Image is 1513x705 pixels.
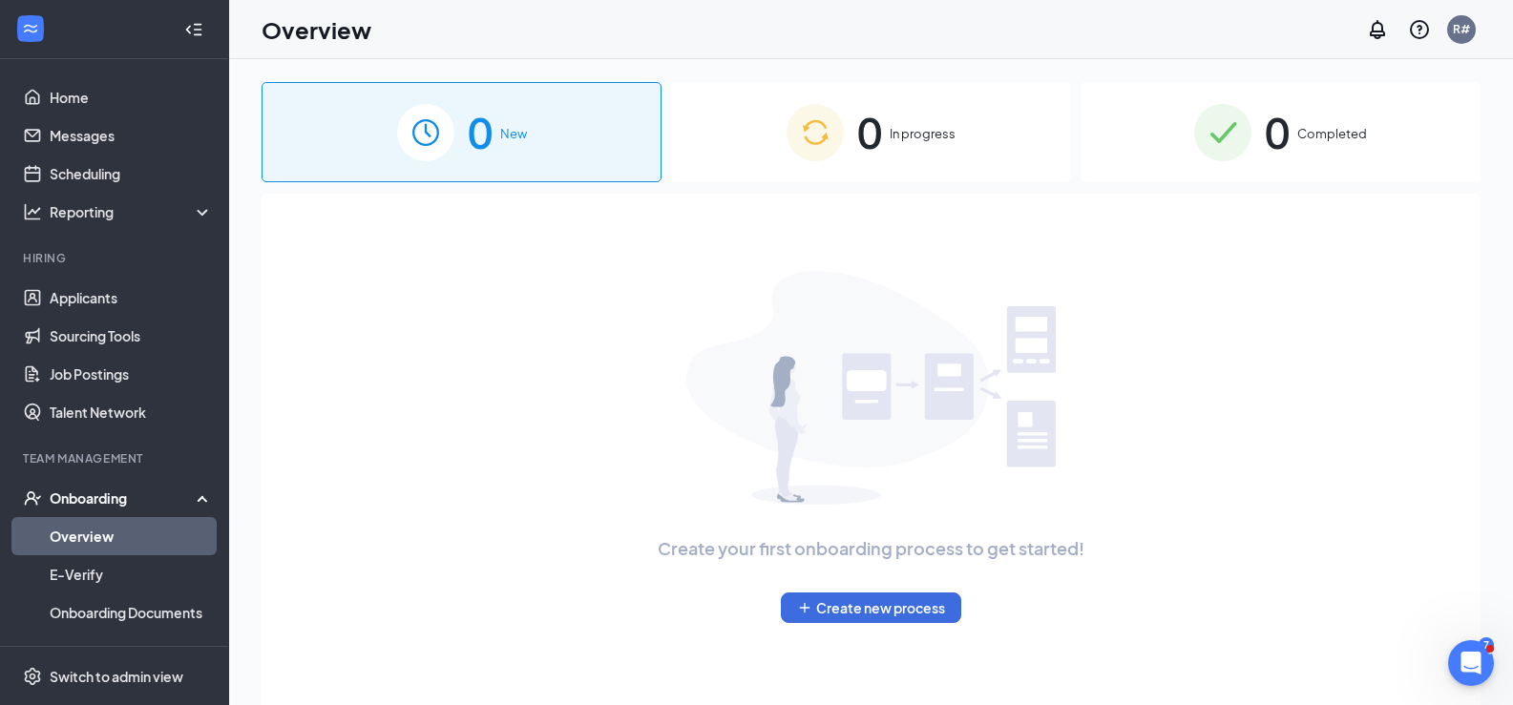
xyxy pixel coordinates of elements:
[50,78,213,116] a: Home
[50,393,213,431] a: Talent Network
[1448,640,1494,686] iframe: Intercom live chat
[23,450,209,467] div: Team Management
[1479,637,1494,653] div: 7
[1265,99,1290,165] span: 0
[50,555,213,593] a: E-Verify
[23,202,42,221] svg: Analysis
[1453,21,1470,37] div: R#
[21,19,40,38] svg: WorkstreamLogo
[658,535,1084,562] span: Create your first onboarding process to get started!
[1366,18,1389,41] svg: Notifications
[468,99,493,165] span: 0
[262,13,371,46] h1: Overview
[890,124,956,143] span: In progress
[50,667,183,686] div: Switch to admin view
[23,667,42,686] svg: Settings
[50,116,213,155] a: Messages
[1408,18,1431,41] svg: QuestionInfo
[50,488,197,508] div: Onboarding
[50,517,213,555] a: Overview
[50,155,213,193] a: Scheduling
[50,317,213,355] a: Sourcing Tools
[50,593,213,632] a: Onboarding Documents
[797,600,812,615] svg: Plus
[500,124,527,143] span: New
[781,592,961,623] button: PlusCreate new process
[23,250,209,266] div: Hiring
[50,632,213,670] a: Activity log
[50,355,213,393] a: Job Postings
[50,279,213,317] a: Applicants
[1297,124,1367,143] span: Completed
[184,20,203,39] svg: Collapse
[50,202,214,221] div: Reporting
[857,99,882,165] span: 0
[23,488,42,508] svg: UserCheck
